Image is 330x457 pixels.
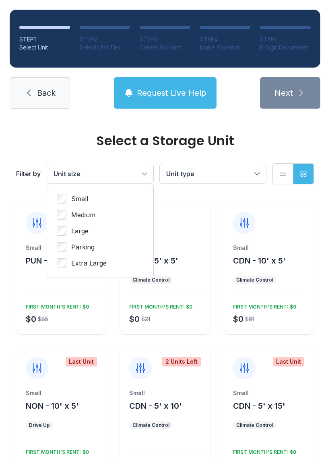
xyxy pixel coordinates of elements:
[260,43,311,51] div: E-Sign Documents
[273,357,304,366] div: Last Unit
[57,242,66,252] input: Parking
[16,134,314,147] div: Select a Storage Unit
[132,422,169,428] div: Climate Control
[233,389,304,397] div: Small
[233,401,285,411] span: CDN - 5' x 15'
[19,35,70,43] div: STEP 1
[236,422,273,428] div: Climate Control
[141,315,150,323] div: $21
[230,301,296,310] div: FIRST MONTH’S RENT: $0
[129,255,178,266] button: CDN - 5' x 5'
[260,35,311,43] div: STEP 5
[26,256,82,266] span: PUN - 10' x 45'
[132,277,169,283] div: Climate Control
[71,210,95,220] span: Medium
[54,170,80,178] span: Unit size
[160,164,266,183] button: Unit type
[129,389,200,397] div: Small
[140,43,190,51] div: Create Account
[80,43,130,51] div: Select Unit Tier
[23,446,89,455] div: FIRST MONTH’S RENT: $0
[71,226,89,236] span: Large
[129,401,182,411] span: CDN - 5' x 10'
[129,256,178,266] span: CDN - 5' x 5'
[26,244,97,252] div: Small
[200,43,251,51] div: Make Payment
[66,357,97,366] div: Last Unit
[57,226,66,236] input: Large
[230,446,296,455] div: FIRST MONTH’S RENT: $0
[129,313,140,325] div: $0
[236,277,273,283] div: Climate Control
[200,35,251,43] div: STEP 4
[19,43,70,51] div: Select Unit
[47,164,153,183] button: Unit size
[71,242,95,252] span: Parking
[233,244,304,252] div: Small
[166,170,194,178] span: Unit type
[71,194,88,204] span: Small
[71,258,107,268] span: Extra Large
[57,258,66,268] input: Extra Large
[233,255,286,266] button: CDN - 10' x 5'
[26,313,36,325] div: $0
[129,244,200,252] div: Small
[57,194,66,204] input: Small
[80,35,130,43] div: STEP 2
[26,255,82,266] button: PUN - 10' x 45'
[233,313,243,325] div: $0
[29,422,50,428] div: Drive Up
[233,400,285,412] button: CDN - 5' x 15'
[233,256,286,266] span: CDN - 10' x 5'
[126,301,192,310] div: FIRST MONTH’S RENT: $0
[26,401,79,411] span: NON - 10' x 5'
[57,210,66,220] input: Medium
[140,35,190,43] div: STEP 3
[16,169,41,179] div: Filter by
[26,400,79,412] button: NON - 10' x 5'
[38,315,48,323] div: $85
[37,87,56,99] span: Back
[129,400,182,412] button: CDN - 5' x 10'
[26,389,97,397] div: Small
[162,357,201,366] div: 2 Units Left
[274,87,293,99] span: Next
[137,87,206,99] span: Request Live Help
[245,315,254,323] div: $61
[23,301,89,310] div: FIRST MONTH’S RENT: $0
